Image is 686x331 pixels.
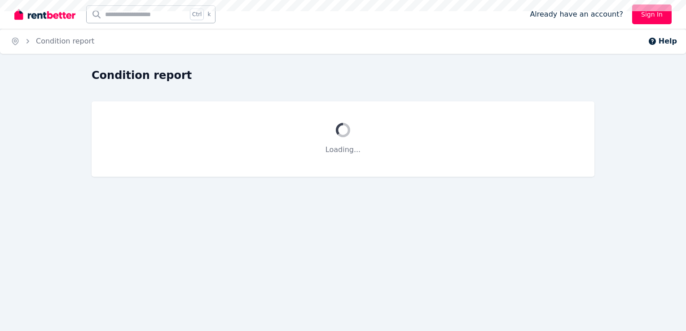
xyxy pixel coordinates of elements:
[92,68,192,83] h1: Condition report
[648,36,677,47] button: Help
[190,9,204,20] span: Ctrl
[632,4,672,24] a: Sign In
[113,144,573,155] p: Loading...
[36,37,94,45] a: Condition report
[14,8,75,21] img: RentBetter
[207,11,211,18] span: k
[530,9,623,20] span: Already have an account?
